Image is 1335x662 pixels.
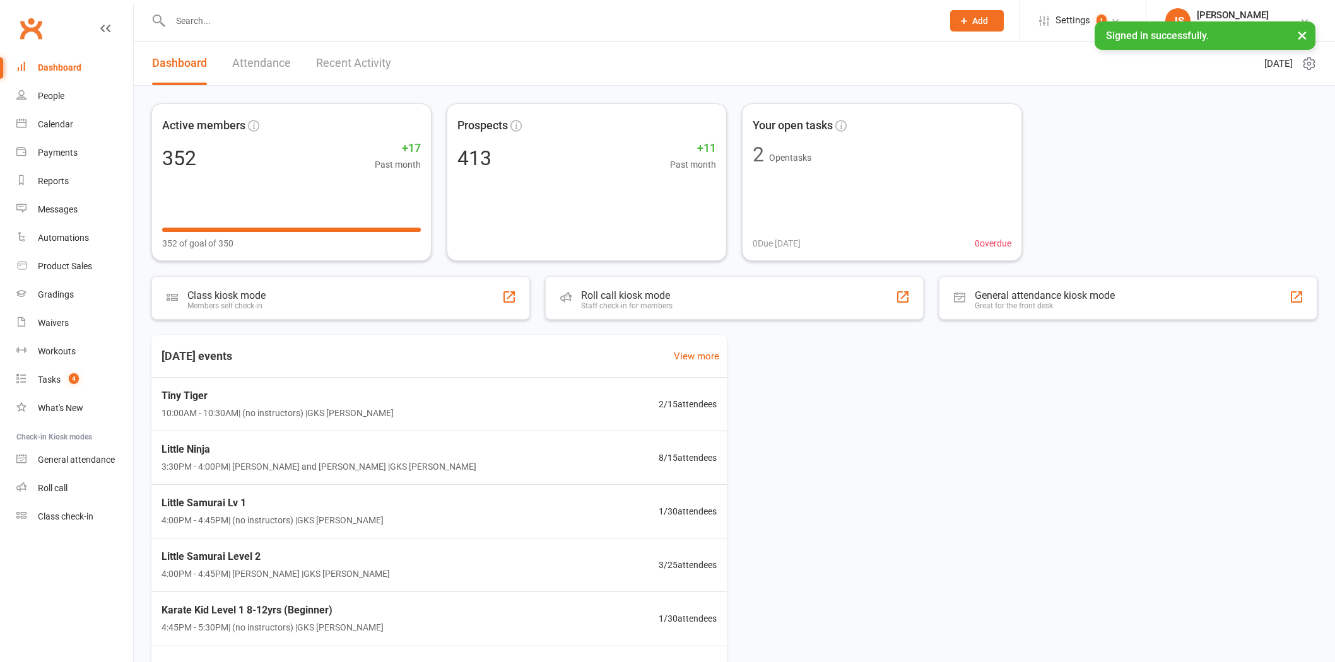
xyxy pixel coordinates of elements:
div: Waivers [38,318,69,328]
div: 352 [162,148,196,168]
span: 10:00AM - 10:30AM | (no instructors) | GKS [PERSON_NAME] [162,406,394,420]
a: General attendance kiosk mode [16,446,133,474]
span: Past month [375,158,421,171]
span: Signed in successfully. [1106,30,1209,42]
span: +17 [375,139,421,158]
span: [DATE] [1264,56,1293,71]
a: Attendance [232,42,291,85]
span: Open tasks [769,153,811,163]
span: Karate Kid Level 1 8-12yrs (Beginner) [162,602,384,618]
div: Product Sales [38,261,92,271]
div: People [38,91,64,101]
div: Reports [38,176,69,186]
a: Roll call [16,474,133,502]
a: Waivers [16,309,133,337]
a: Payments [16,139,133,167]
div: Dashboard [38,62,81,73]
div: Calendar [38,119,73,129]
div: Tasks [38,375,61,385]
a: What's New [16,394,133,422]
div: Gradings [38,289,74,299]
span: Past month [670,158,716,171]
span: Tiny Tiger [162,388,394,404]
span: Little Samurai Level 2 [162,549,390,565]
span: 0 overdue [975,236,1011,250]
span: Add [972,16,988,26]
span: 4:45PM - 5:30PM | (no instructors) | GKS [PERSON_NAME] [162,621,384,635]
span: 2 / 15 attendees [659,397,717,411]
span: 3:30PM - 4:00PM | [PERSON_NAME] and [PERSON_NAME] | GKS [PERSON_NAME] [162,460,476,473]
div: 413 [457,148,491,168]
span: 1 / 30 attendees [659,504,717,518]
div: Class check-in [38,511,93,521]
a: Recent Activity [316,42,391,85]
div: Messages [38,204,78,214]
a: Product Sales [16,252,133,281]
a: Automations [16,224,133,252]
div: Members self check-in [187,301,266,310]
div: Guy's Karate School [1197,21,1274,32]
div: General attendance kiosk mode [975,289,1115,301]
a: Dashboard [152,42,207,85]
div: Staff check-in for members [581,301,673,310]
div: General attendance [38,455,115,465]
span: 4 [69,373,79,384]
a: Clubworx [15,13,47,44]
span: 0 Due [DATE] [753,236,801,250]
div: Workouts [38,346,76,356]
a: Gradings [16,281,133,309]
span: Active members [162,117,245,135]
div: Roll call kiosk mode [581,289,673,301]
span: 352 of goal of 350 [162,236,233,250]
button: × [1291,21,1314,49]
span: Your open tasks [753,117,833,135]
a: Reports [16,167,133,195]
h3: [DATE] events [151,345,242,368]
span: 3 / 25 attendees [659,558,717,572]
a: Dashboard [16,54,133,82]
div: Automations [38,233,89,243]
span: 4:00PM - 4:45PM | [PERSON_NAME] | GKS [PERSON_NAME] [162,567,390,581]
a: Messages [16,195,133,224]
div: Roll call [38,483,68,493]
div: 2 [753,144,764,165]
span: 1 / 30 attendees [659,612,717,625]
a: Class kiosk mode [16,502,133,531]
span: 1 [1097,15,1107,27]
a: People [16,82,133,110]
span: Prospects [457,117,508,135]
div: Payments [38,148,78,158]
a: Calendar [16,110,133,139]
span: 8 / 15 attendees [659,451,717,465]
button: Add [950,10,1004,32]
a: Workouts [16,337,133,366]
span: Little Ninja [162,441,476,458]
span: +11 [670,139,716,158]
span: Little Samurai Lv 1 [162,495,384,511]
span: 4:00PM - 4:45PM | (no instructors) | GKS [PERSON_NAME] [162,513,384,527]
a: Tasks 4 [16,366,133,394]
div: What's New [38,403,83,413]
div: Class kiosk mode [187,289,266,301]
div: Great for the front desk [975,301,1115,310]
div: JS [1165,8,1191,33]
span: Settings [1056,6,1090,35]
a: View more [674,349,719,364]
input: Search... [167,12,934,30]
div: [PERSON_NAME] [1197,9,1274,21]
